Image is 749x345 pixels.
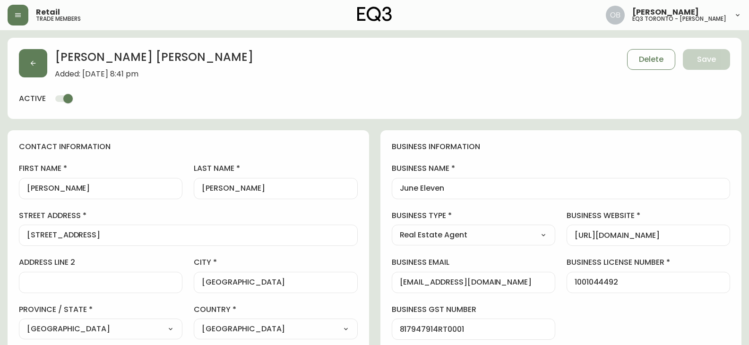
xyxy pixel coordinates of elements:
[19,304,182,315] label: province / state
[55,70,253,78] span: Added: [DATE] 8:41 pm
[632,8,699,16] span: [PERSON_NAME]
[194,257,357,268] label: city
[632,16,726,22] h5: eq3 toronto - [PERSON_NAME]
[194,304,357,315] label: country
[19,163,182,174] label: first name
[567,210,730,221] label: business website
[19,93,46,104] h4: active
[627,49,675,70] button: Delete
[19,257,182,268] label: address line 2
[357,7,392,22] img: logo
[639,54,663,65] span: Delete
[36,16,81,22] h5: trade members
[392,210,555,221] label: business type
[575,231,722,240] input: https://www.designshop.com
[567,257,730,268] label: business license number
[19,210,358,221] label: street address
[392,142,731,152] h4: business information
[19,142,358,152] h4: contact information
[392,257,555,268] label: business email
[392,163,731,174] label: business name
[55,49,253,70] h2: [PERSON_NAME] [PERSON_NAME]
[36,8,60,16] span: Retail
[392,304,555,315] label: business gst number
[194,163,357,174] label: last name
[606,6,625,25] img: 8e0065c524da89c5c924d5ed86cfe468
